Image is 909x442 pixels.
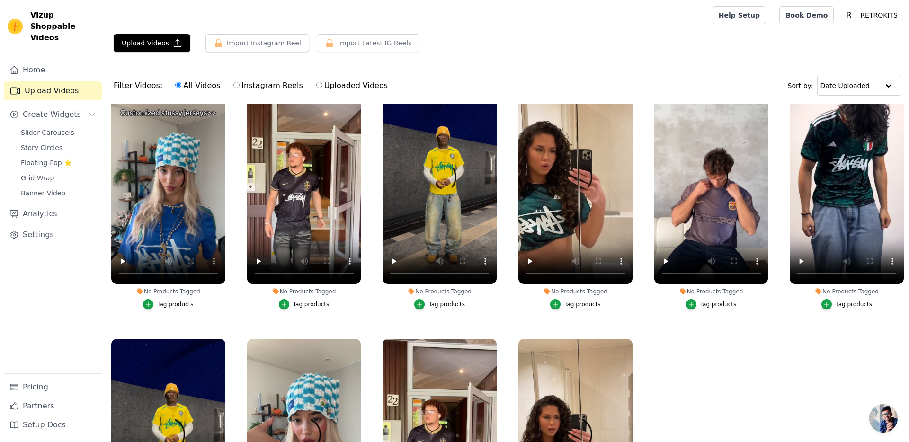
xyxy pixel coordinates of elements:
[841,7,901,24] button: R RETROKITS
[779,6,834,24] a: Book Demo
[279,299,330,309] button: Tag products
[21,173,54,183] span: Grid Wrap
[869,404,898,433] a: Open chat
[4,61,102,80] a: Home
[338,38,412,48] span: Import Latest IG Reels
[686,299,737,309] button: Tag products
[713,6,766,24] a: Help Setup
[4,105,102,124] button: Create Widgets
[23,109,81,120] span: Create Widgets
[114,75,393,97] div: Filter Videos:
[383,288,497,295] div: No Products Tagged
[15,156,102,169] a: Floating-Pop ⭐
[654,288,768,295] div: No Products Tagged
[700,301,737,308] div: Tag products
[788,76,902,96] div: Sort by:
[30,9,98,44] span: Vizup Shoppable Videos
[15,126,102,139] a: Slider Carousels
[8,19,23,34] img: Vizup
[114,34,190,52] button: Upload Videos
[790,288,904,295] div: No Products Tagged
[15,186,102,200] a: Banner Video
[175,80,221,92] label: All Videos
[316,80,388,92] label: Uploaded Videos
[157,301,194,308] div: Tag products
[836,301,872,308] div: Tag products
[21,158,72,168] span: Floating-Pop ⭐
[4,378,102,397] a: Pricing
[21,128,74,137] span: Slider Carousels
[15,141,102,154] a: Story Circles
[21,143,62,152] span: Story Circles
[564,301,601,308] div: Tag products
[414,299,465,309] button: Tag products
[205,34,309,52] button: Import Instagram Reel
[821,299,872,309] button: Tag products
[4,415,102,434] a: Setup Docs
[111,288,225,295] div: No Products Tagged
[4,225,102,244] a: Settings
[233,82,240,88] input: Instagram Reels
[316,82,322,88] input: Uploaded Videos
[143,299,194,309] button: Tag products
[518,288,633,295] div: No Products Tagged
[247,288,361,295] div: No Products Tagged
[428,301,465,308] div: Tag products
[317,34,420,52] button: Import Latest IG Reels
[15,171,102,185] a: Grid Wrap
[4,397,102,415] a: Partners
[293,301,330,308] div: Tag products
[4,81,102,100] a: Upload Videos
[846,10,852,20] text: R
[21,188,65,198] span: Banner Video
[233,80,303,92] label: Instagram Reels
[550,299,601,309] button: Tag products
[4,204,102,223] a: Analytics
[856,7,901,24] p: RETROKITS
[175,82,181,88] input: All Videos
